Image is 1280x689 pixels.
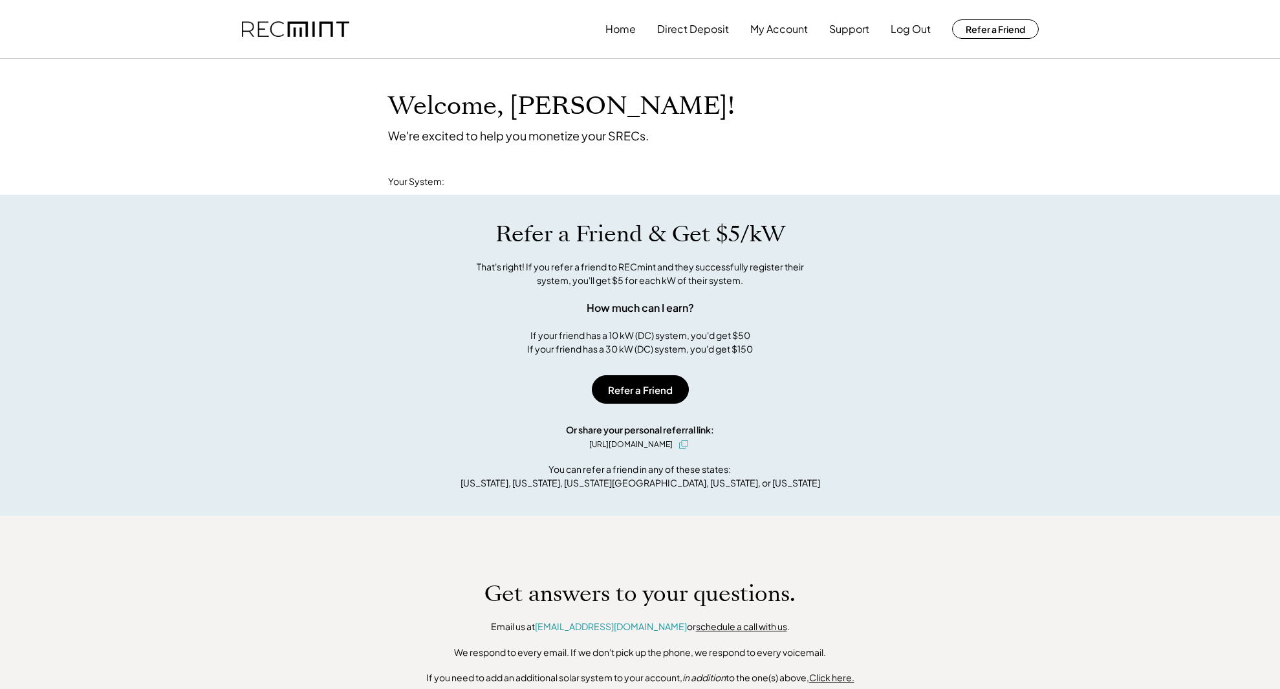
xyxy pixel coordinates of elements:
div: That's right! If you refer a friend to RECmint and they successfully register their system, you'l... [462,260,818,287]
em: in addition [682,672,726,683]
div: Your System: [388,175,444,188]
div: How much can I earn? [587,300,694,316]
div: If your friend has a 10 kW (DC) system, you'd get $50 If your friend has a 30 kW (DC) system, you... [527,329,753,356]
div: You can refer a friend in any of these states: [US_STATE], [US_STATE], [US_STATE][GEOGRAPHIC_DATA... [461,463,820,490]
button: Support [829,16,869,42]
h1: Refer a Friend & Get $5/kW [495,221,785,248]
div: We respond to every email. If we don't pick up the phone, we respond to every voicemail. [454,646,826,659]
button: Refer a Friend [952,19,1039,39]
button: Home [605,16,636,42]
div: [URL][DOMAIN_NAME] [589,439,673,450]
button: click to copy [676,437,691,452]
div: Email us at or . [491,620,790,633]
img: recmint-logotype%403x.png [242,21,349,38]
button: Log Out [891,16,931,42]
button: Direct Deposit [657,16,729,42]
div: Or share your personal referral link: [566,423,714,437]
div: We're excited to help you monetize your SRECs. [388,128,649,143]
h1: Welcome, [PERSON_NAME]! [388,91,735,122]
div: If you need to add an additional solar system to your account, to the one(s) above, [426,672,854,684]
a: schedule a call with us [696,620,787,632]
h1: Get answers to your questions. [484,580,796,607]
u: Click here. [809,672,854,683]
a: [EMAIL_ADDRESS][DOMAIN_NAME] [535,620,687,632]
button: Refer a Friend [592,375,689,404]
button: My Account [750,16,808,42]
